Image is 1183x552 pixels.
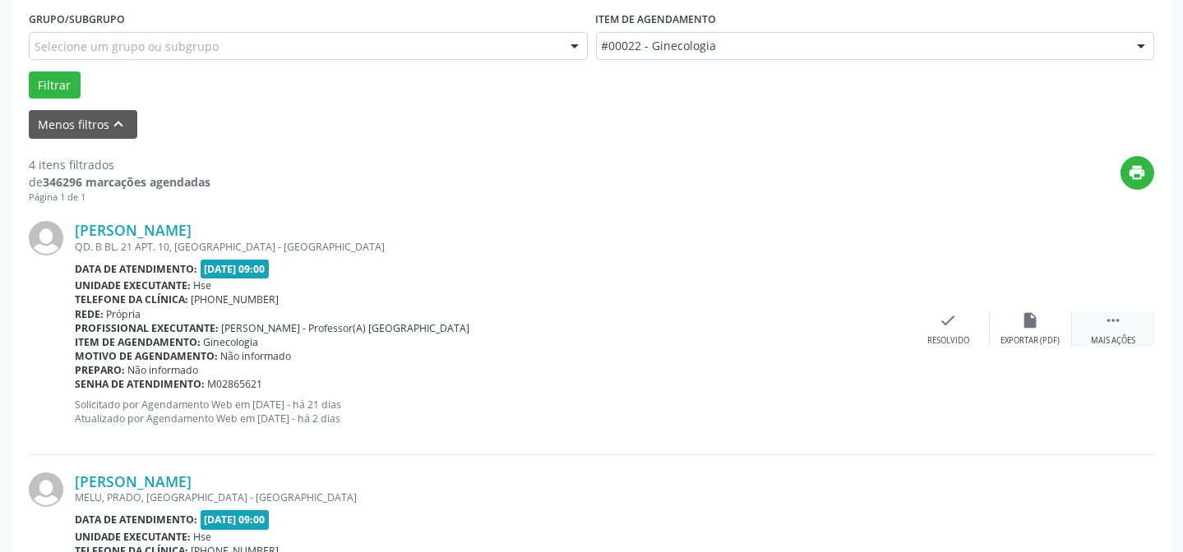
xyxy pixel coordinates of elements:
[29,71,81,99] button: Filtrar
[1091,335,1135,347] div: Mais ações
[1022,311,1040,329] i: insert_drive_file
[75,490,908,504] div: MELU, PRADO, [GEOGRAPHIC_DATA] - [GEOGRAPHIC_DATA]
[29,7,125,32] label: Grupo/Subgrupo
[29,110,137,139] button: Menos filtroskeyboard_arrow_up
[107,307,141,321] span: Própria
[110,115,128,133] i: keyboard_arrow_up
[192,292,280,306] span: [PHONE_NUMBER]
[194,530,212,544] span: Hse
[75,292,188,306] b: Telefone da clínica:
[1001,335,1061,347] div: Exportar (PDF)
[194,278,212,292] span: Hse
[201,510,270,529] span: [DATE] 09:00
[927,335,969,347] div: Resolvido
[75,363,125,377] b: Preparo:
[940,311,958,329] i: check
[128,363,199,377] span: Não informado
[29,173,210,191] div: de
[75,377,205,391] b: Senha de atendimento:
[1121,156,1154,190] button: print
[75,278,191,292] b: Unidade executante:
[29,156,210,173] div: 4 itens filtrados
[29,472,63,507] img: img
[75,262,197,276] b: Data de atendimento:
[208,377,263,391] span: M02865621
[75,530,191,544] b: Unidade executante:
[43,174,210,190] strong: 346296 marcações agendadas
[75,398,908,425] p: Solicitado por Agendamento Web em [DATE] - há 21 dias Atualizado por Agendamento Web em [DATE] - ...
[204,335,259,349] span: Ginecologia
[1104,311,1122,329] i: 
[75,221,192,239] a: [PERSON_NAME]
[596,7,717,32] label: Item de agendamento
[75,307,104,321] b: Rede:
[75,240,908,254] div: QD. B BL. 21 APT. 10, [GEOGRAPHIC_DATA] - [GEOGRAPHIC_DATA]
[222,321,470,335] span: [PERSON_NAME] - Professor(A) [GEOGRAPHIC_DATA]
[201,260,270,278] span: [DATE] 09:00
[29,221,63,255] img: img
[75,335,201,349] b: Item de agendamento:
[1129,163,1147,182] i: print
[35,38,219,55] span: Selecione um grupo ou subgrupo
[75,349,218,363] b: Motivo de agendamento:
[602,38,1121,54] span: #00022 - Ginecologia
[221,349,292,363] span: Não informado
[75,321,219,335] b: Profissional executante:
[29,191,210,205] div: Página 1 de 1
[75,513,197,527] b: Data de atendimento:
[75,472,192,490] a: [PERSON_NAME]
